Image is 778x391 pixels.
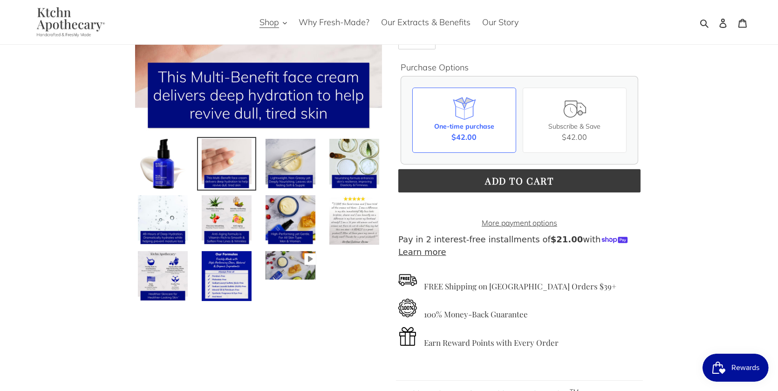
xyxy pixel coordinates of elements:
[396,360,606,373] iframe: fb:like Facebook Social Plugin
[26,7,112,37] img: Ktchn Apothecary
[482,17,519,28] span: Our Story
[259,17,279,28] span: Shop
[137,250,189,302] img: Load image into Gallery viewer, Facial Moisturizer
[376,14,475,30] a: Our Extracts & Benefits
[398,217,641,228] a: More payment options
[201,138,253,190] img: Load image into Gallery viewer, Facial Moisturizer
[485,174,554,187] span: Add to cart
[452,131,477,143] span: $42.00
[398,327,641,347] h4: Earn Reward Points with Every Order
[294,14,374,30] a: Why Fresh-Made?
[398,271,417,289] img: free-delivery.png
[265,250,316,280] img: Load and play video in Gallery viewer, Facial Moisturizer
[201,194,253,246] img: Load image into Gallery viewer, Facial Moisturizer
[265,138,316,190] img: Load image into Gallery viewer, Facial Moisturizer
[255,14,292,30] button: Shop
[398,299,641,319] h4: 100% Money-Back Guarantee
[398,327,417,346] img: gift.png
[478,14,523,30] a: Our Story
[401,61,469,74] legend: Purchase Options
[381,17,471,28] span: Our Extracts & Benefits
[549,122,601,130] span: Subscribe & Save
[562,132,587,142] span: $42.00
[434,122,494,131] div: One-time purchase
[299,17,369,28] span: Why Fresh-Made?
[265,194,316,246] img: Load image into Gallery viewer, Facial Moisturizer
[703,354,769,382] iframe: Button to open loyalty program pop-up
[398,169,641,192] button: Add to cart
[328,138,380,190] img: Load image into Gallery viewer, Facial Moisturizer
[328,194,380,246] img: Load image into Gallery viewer, Facial Moisturizer
[201,250,253,302] img: Load image into Gallery viewer, Facial Moisturizer
[398,271,641,291] h4: FREE Shipping on [GEOGRAPHIC_DATA] Orders $39+
[137,138,189,190] img: Load image into Gallery viewer, Facial Moisturizer
[137,194,189,246] img: Load image into Gallery viewer, Facial Moisturizer
[398,299,417,317] img: guarantee.png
